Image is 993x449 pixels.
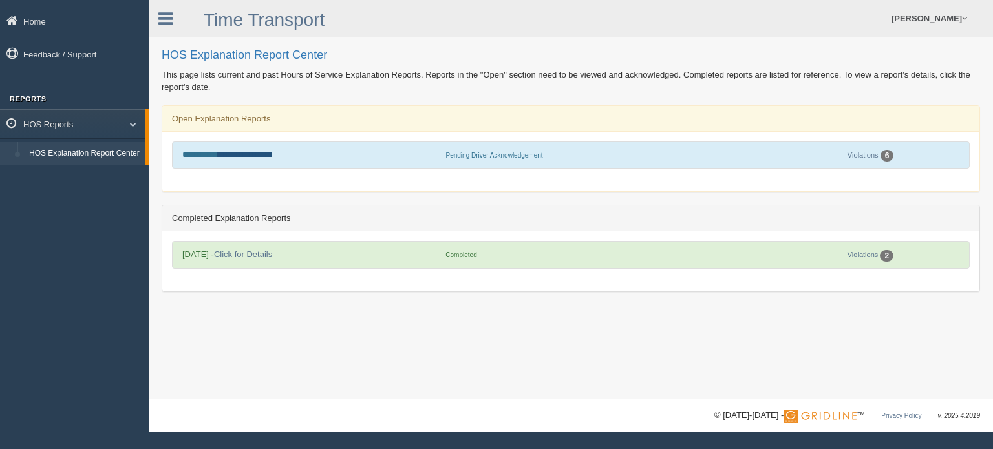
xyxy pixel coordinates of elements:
[214,249,272,259] a: Click for Details
[162,205,979,231] div: Completed Explanation Reports
[204,10,325,30] a: Time Transport
[881,412,921,419] a: Privacy Policy
[848,151,879,159] a: Violations
[938,412,980,419] span: v. 2025.4.2019
[881,150,894,162] div: 6
[162,49,980,62] h2: HOS Explanation Report Center
[784,410,857,423] img: Gridline
[714,409,980,423] div: © [DATE]-[DATE] - ™
[162,106,979,132] div: Open Explanation Reports
[848,251,879,258] a: Violations
[445,251,476,258] span: Completed
[176,248,439,260] div: [DATE] -
[446,152,543,159] span: Pending Driver Acknowledgement
[880,250,893,262] div: 2
[23,142,145,165] a: HOS Explanation Report Center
